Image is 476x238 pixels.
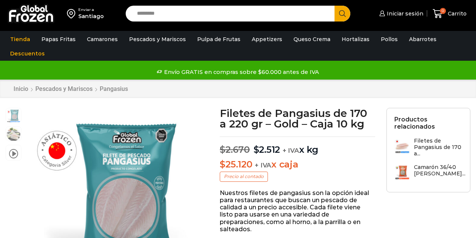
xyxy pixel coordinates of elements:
[254,144,259,155] span: $
[193,32,244,46] a: Pulpa de Frutas
[13,85,29,92] a: Inicio
[248,32,286,46] a: Appetizers
[394,116,462,130] h2: Productos relacionados
[220,159,225,170] span: $
[83,32,122,46] a: Camarones
[377,6,423,21] a: Iniciar sesión
[377,32,401,46] a: Pollos
[125,32,190,46] a: Pescados y Mariscos
[431,5,468,23] a: 0 Carrito
[78,12,104,20] div: Santiago
[283,147,299,154] span: + IVA
[220,159,375,170] p: x caja
[6,127,21,142] span: fotos web (1080 x 1080 px) (13)
[220,144,225,155] span: $
[414,138,462,157] h3: Filetes de Pangasius de 170 a...
[220,189,375,233] p: Nuestros filetes de pangasius son la opción ideal para restaurantes que buscan un pescado de cali...
[6,46,49,61] a: Descuentos
[254,144,280,155] bdi: 2.512
[255,161,271,169] span: + IVA
[6,32,34,46] a: Tienda
[38,32,79,46] a: Papas Fritas
[220,172,268,181] p: Precio al contado
[394,164,465,180] a: Camarón 36/40 [PERSON_NAME]...
[78,7,104,12] div: Enviar a
[338,32,373,46] a: Hortalizas
[35,85,93,92] a: Pescados y Mariscos
[405,32,440,46] a: Abarrotes
[385,10,423,17] span: Iniciar sesión
[440,8,446,14] span: 0
[446,10,467,17] span: Carrito
[99,85,128,92] a: Pangasius
[220,144,250,155] bdi: 2.670
[13,85,128,92] nav: Breadcrumb
[335,6,350,21] button: Search button
[220,159,252,170] bdi: 25.120
[6,108,21,123] span: pangasius
[67,7,78,20] img: address-field-icon.svg
[220,137,375,155] p: x kg
[394,138,462,160] a: Filetes de Pangasius de 170 a...
[414,164,465,177] h3: Camarón 36/40 [PERSON_NAME]...
[290,32,334,46] a: Queso Crema
[220,108,375,129] h1: Filetes de Pangasius de 170 a 220 gr – Gold – Caja 10 kg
